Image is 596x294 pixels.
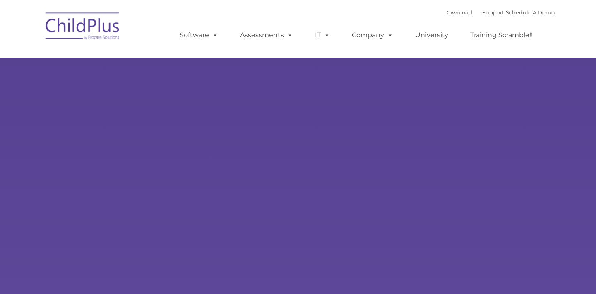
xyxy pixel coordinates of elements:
a: Schedule A Demo [506,9,555,16]
a: Company [344,27,401,43]
font: | [444,9,555,16]
a: Assessments [232,27,301,43]
a: Download [444,9,472,16]
img: ChildPlus by Procare Solutions [41,7,124,48]
a: IT [307,27,338,43]
a: Support [482,9,504,16]
a: University [407,27,457,43]
a: Software [171,27,226,43]
a: Training Scramble!! [462,27,541,43]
